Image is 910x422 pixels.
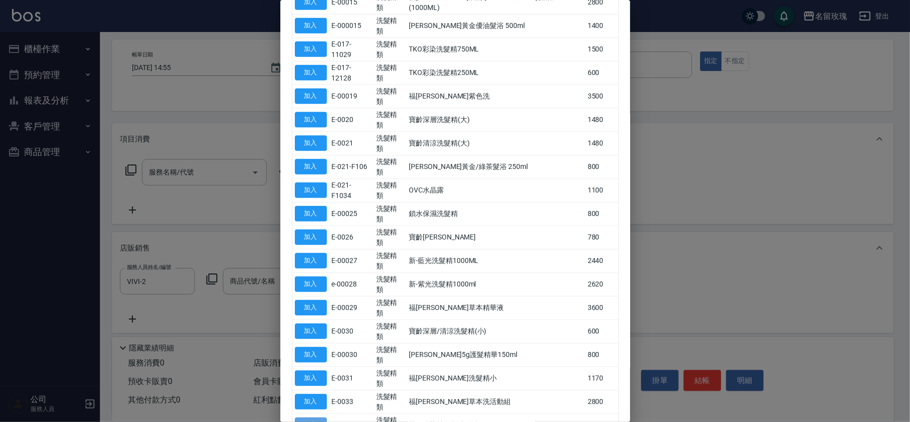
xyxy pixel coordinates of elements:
[406,249,585,272] td: 新-藍光洗髮精1000ML
[329,84,374,108] td: E-00019
[406,108,585,131] td: 寶齡深層洗髮精(大)
[585,61,618,84] td: 600
[585,131,618,155] td: 1480
[295,135,327,151] button: 加入
[374,225,407,249] td: 洗髮精類
[585,272,618,296] td: 2620
[295,65,327,80] button: 加入
[295,370,327,386] button: 加入
[329,202,374,225] td: E-00025
[295,206,327,221] button: 加入
[329,296,374,319] td: E-00029
[374,272,407,296] td: 洗髮精類
[585,366,618,390] td: 1170
[329,225,374,249] td: E-0026
[406,202,585,225] td: 鎖水保濕洗髮精
[374,131,407,155] td: 洗髮精類
[329,14,374,37] td: E-000015
[585,390,618,413] td: 2800
[406,131,585,155] td: 寶齡清涼洗髮精(大)
[295,276,327,292] button: 加入
[585,108,618,131] td: 1480
[585,249,618,272] td: 2440
[406,84,585,108] td: 福[PERSON_NAME]紫色洗
[329,61,374,84] td: E-017-12128
[329,37,374,61] td: E-017-11029
[329,155,374,178] td: E-021-F106
[329,272,374,296] td: e-00028
[329,249,374,272] td: E-00027
[329,343,374,366] td: E-00030
[406,343,585,366] td: [PERSON_NAME]5g護髮精華150ml
[406,155,585,178] td: [PERSON_NAME]黃金/綠茶髮浴 250ml
[585,343,618,366] td: 800
[295,182,327,198] button: 加入
[329,108,374,131] td: E-0020
[295,18,327,33] button: 加入
[374,366,407,390] td: 洗髮精類
[585,296,618,319] td: 3600
[295,159,327,174] button: 加入
[585,37,618,61] td: 1500
[406,14,585,37] td: [PERSON_NAME]黃金優油髮浴 500ml
[406,366,585,390] td: 福[PERSON_NAME]洗髮精小
[585,178,618,202] td: 1100
[585,14,618,37] td: 1400
[374,249,407,272] td: 洗髮精類
[329,390,374,413] td: E-0033
[295,229,327,245] button: 加入
[585,202,618,225] td: 800
[585,155,618,178] td: 800
[374,202,407,225] td: 洗髮精類
[374,61,407,84] td: 洗髮精類
[329,319,374,343] td: E-0030
[329,366,374,390] td: E-0031
[374,37,407,61] td: 洗髮精類
[295,394,327,409] button: 加入
[374,155,407,178] td: 洗髮精類
[295,300,327,315] button: 加入
[406,61,585,84] td: TKO彩染洗髮精250ML
[406,272,585,296] td: 新-紫光洗髮精1000ml
[295,88,327,104] button: 加入
[406,296,585,319] td: 福[PERSON_NAME]草本精華液
[585,225,618,249] td: 780
[374,14,407,37] td: 洗髮精類
[295,253,327,268] button: 加入
[406,37,585,61] td: TKO彩染洗髮精750ML
[295,347,327,362] button: 加入
[374,343,407,366] td: 洗髮精類
[295,41,327,57] button: 加入
[406,178,585,202] td: OVC水晶露
[585,84,618,108] td: 3500
[406,390,585,413] td: 福[PERSON_NAME]草本洗活動組
[406,319,585,343] td: 寶齡深層/清涼洗髮精(小)
[374,178,407,202] td: 洗髮精類
[406,225,585,249] td: 寶齡[PERSON_NAME]
[374,319,407,343] td: 洗髮精類
[329,131,374,155] td: E-0021
[374,84,407,108] td: 洗髮精類
[585,319,618,343] td: 600
[295,323,327,339] button: 加入
[329,178,374,202] td: E-021-F1034
[374,390,407,413] td: 洗髮精類
[374,108,407,131] td: 洗髮精類
[374,296,407,319] td: 洗髮精類
[295,112,327,127] button: 加入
